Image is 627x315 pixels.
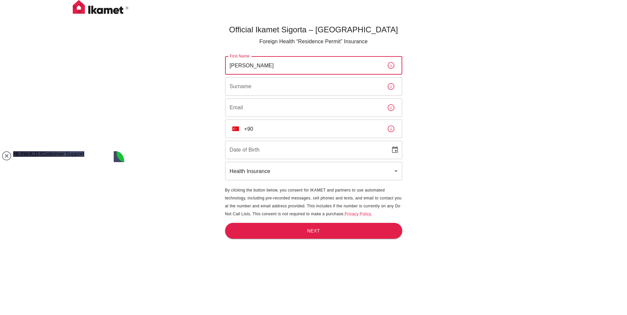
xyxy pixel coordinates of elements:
img: unknown [232,126,239,131]
p: Foreign Health “Residence Permit” Insurance [225,38,402,46]
button: Select country [230,123,242,135]
input: DD/MM/YYYY [225,141,386,159]
h5: Official Ikamet Sigorta – [GEOGRAPHIC_DATA] [225,24,402,35]
span: By clicking the button below, you consent for IKAMET and partners to use automated technology, in... [225,188,402,216]
button: Next [225,223,402,239]
label: First Name [230,53,250,59]
a: Privacy Policy. [345,212,372,216]
div: Health Insurance [225,162,402,180]
button: Choose date [388,143,402,157]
